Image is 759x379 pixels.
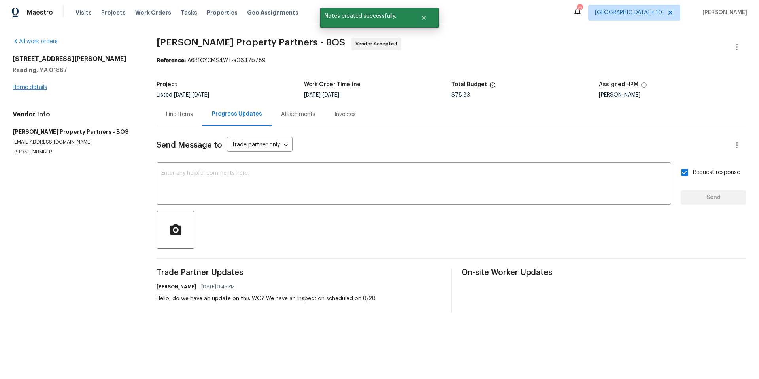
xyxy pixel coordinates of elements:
div: 72 [577,5,582,13]
span: Send Message to [157,141,222,149]
a: Home details [13,85,47,90]
span: - [304,92,339,98]
div: Invoices [334,110,356,118]
span: The hpm assigned to this work order. [641,82,647,92]
span: - [174,92,209,98]
b: Reference: [157,58,186,63]
h5: Reading, MA 01867 [13,66,138,74]
h4: Vendor Info [13,110,138,118]
span: [GEOGRAPHIC_DATA] + 10 [595,9,662,17]
span: [DATE] [174,92,191,98]
span: [DATE] [193,92,209,98]
div: Attachments [281,110,315,118]
span: The total cost of line items that have been proposed by Opendoor. This sum includes line items th... [489,82,496,92]
span: [PERSON_NAME] Property Partners - BOS [157,38,345,47]
div: Progress Updates [212,110,262,118]
span: Listed [157,92,209,98]
span: Visits [76,9,92,17]
h5: Total Budget [451,82,487,87]
h6: [PERSON_NAME] [157,283,196,291]
h5: Project [157,82,177,87]
span: Trade Partner Updates [157,269,442,277]
span: Geo Assignments [247,9,298,17]
div: Line Items [166,110,193,118]
span: Properties [207,9,238,17]
span: [DATE] [323,92,339,98]
span: Work Orders [135,9,171,17]
p: [EMAIL_ADDRESS][DOMAIN_NAME] [13,139,138,146]
span: [PERSON_NAME] [699,9,747,17]
button: Close [411,10,437,26]
span: Maestro [27,9,53,17]
span: Vendor Accepted [355,40,400,48]
span: [DATE] 3:45 PM [201,283,235,291]
div: Trade partner only [227,139,293,152]
span: $78.83 [451,92,470,98]
span: [DATE] [304,92,321,98]
a: All work orders [13,39,58,44]
h5: [PERSON_NAME] Property Partners - BOS [13,128,138,136]
div: A6R1GYCMS4WT-a0647b789 [157,57,746,64]
span: On-site Worker Updates [461,269,746,277]
div: Hello, do we have an update on this WO? We have an inspection scheduled on 8/28 [157,295,376,303]
h2: [STREET_ADDRESS][PERSON_NAME] [13,55,138,63]
div: [PERSON_NAME] [599,92,746,98]
p: [PHONE_NUMBER] [13,149,138,155]
span: Request response [693,169,740,177]
span: Projects [101,9,126,17]
span: Notes created successfully. [320,8,411,25]
h5: Assigned HPM [599,82,638,87]
h5: Work Order Timeline [304,82,361,87]
span: Tasks [181,10,197,15]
